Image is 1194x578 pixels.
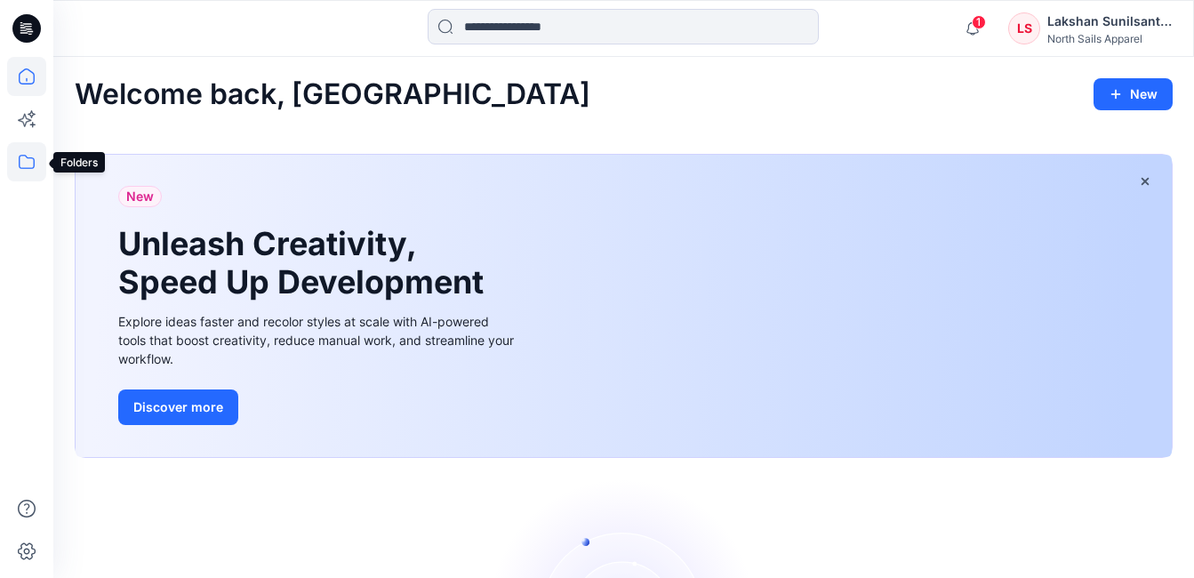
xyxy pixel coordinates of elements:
h2: Welcome back, [GEOGRAPHIC_DATA] [75,78,590,111]
span: 1 [972,15,986,29]
span: New [126,186,154,207]
div: Lakshan Sunilsantha [1047,11,1172,32]
a: Discover more [118,389,518,425]
h1: Unleash Creativity, Speed Up Development [118,225,492,301]
div: North Sails Apparel [1047,32,1172,45]
button: New [1094,78,1173,110]
div: Explore ideas faster and recolor styles at scale with AI-powered tools that boost creativity, red... [118,312,518,368]
button: Discover more [118,389,238,425]
div: LS [1008,12,1040,44]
